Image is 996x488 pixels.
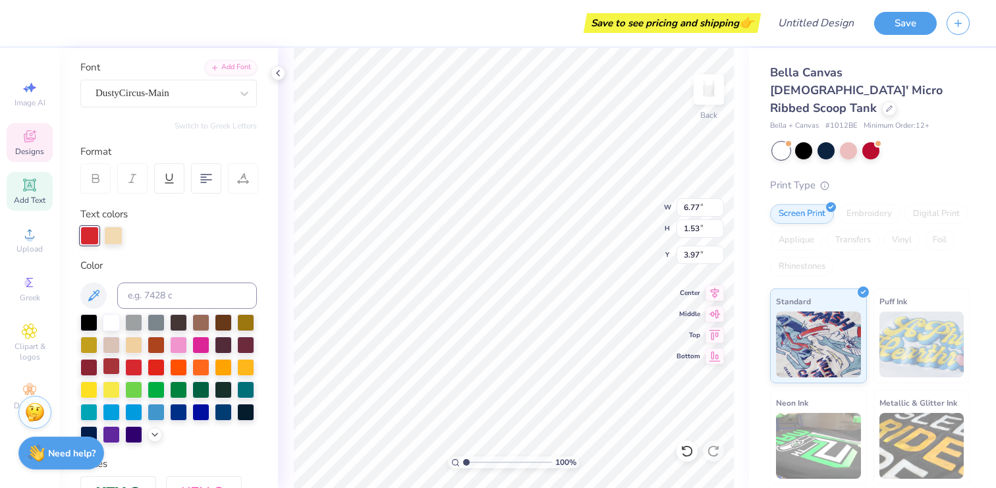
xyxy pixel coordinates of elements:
[904,204,968,224] div: Digital Print
[827,230,879,250] div: Transfers
[825,121,857,132] span: # 1012BE
[7,341,53,362] span: Clipart & logos
[117,283,257,309] input: e.g. 7428 c
[14,195,45,205] span: Add Text
[770,230,823,250] div: Applique
[80,144,258,159] div: Format
[696,76,722,103] img: Back
[80,60,100,75] label: Font
[879,396,957,410] span: Metallic & Glitter Ink
[770,65,943,116] span: Bella Canvas [DEMOGRAPHIC_DATA]' Micro Ribbed Scoop Tank
[48,447,96,460] strong: Need help?
[80,456,257,472] div: Styles
[16,244,43,254] span: Upload
[874,12,937,35] button: Save
[776,294,811,308] span: Standard
[80,258,257,273] div: Color
[883,230,920,250] div: Vinyl
[770,257,834,277] div: Rhinestones
[677,352,700,361] span: Bottom
[80,207,128,222] label: Text colors
[20,292,40,303] span: Greek
[677,331,700,340] span: Top
[770,121,819,132] span: Bella + Canvas
[838,204,900,224] div: Embroidery
[14,97,45,108] span: Image AI
[700,109,717,121] div: Back
[776,312,861,377] img: Standard
[739,14,754,30] span: 👉
[770,204,834,224] div: Screen Print
[175,121,257,131] button: Switch to Greek Letters
[767,10,864,36] input: Untitled Design
[15,146,44,157] span: Designs
[677,310,700,319] span: Middle
[776,413,861,479] img: Neon Ink
[864,121,929,132] span: Minimum Order: 12 +
[555,456,576,468] span: 100 %
[879,312,964,377] img: Puff Ink
[879,294,907,308] span: Puff Ink
[205,60,257,75] div: Add Font
[677,288,700,298] span: Center
[14,400,45,411] span: Decorate
[879,413,964,479] img: Metallic & Glitter Ink
[587,13,758,33] div: Save to see pricing and shipping
[924,230,955,250] div: Foil
[770,178,970,193] div: Print Type
[776,396,808,410] span: Neon Ink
